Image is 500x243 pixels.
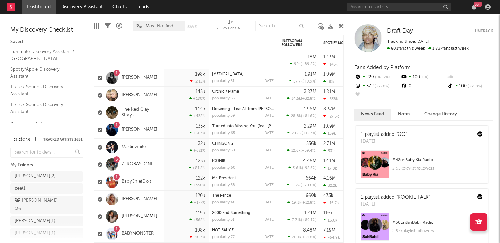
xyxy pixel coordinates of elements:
[323,218,337,223] div: 16.6k
[122,196,157,202] a: [PERSON_NAME]
[292,201,301,205] span: 19.3k
[308,55,316,59] div: 18M
[212,194,231,198] a: The Fence
[263,79,275,83] div: [DATE]
[212,194,275,198] div: The Fence
[291,184,301,188] span: 5.53k
[289,79,316,84] div: ( )
[196,124,205,129] div: 133k
[212,107,275,111] div: Drowning - Live AF from Callaghan's
[387,40,429,44] span: Tracking Since: [DATE]
[287,200,316,205] div: ( )
[189,183,205,188] div: +556 %
[15,229,55,237] div: [PERSON_NAME] ( 1 )
[189,114,205,118] div: +432 %
[282,39,306,47] div: Instagram Followers
[10,183,83,194] a: zee(1)
[122,144,146,150] a: Martinwhite
[400,73,447,82] div: 100
[122,75,157,81] a: [PERSON_NAME]
[196,159,205,163] div: 125k
[105,17,111,35] div: Filters
[212,142,233,146] a: CHINGON 2
[303,228,316,233] div: 8.48M
[323,124,336,129] div: 10.9M
[303,132,315,136] span: +12.3 %
[305,72,316,77] div: 1.91M
[302,218,315,222] span: +89.1 %
[10,120,83,129] div: Recommended
[287,96,316,101] div: ( )
[212,218,234,222] div: popularity: 31
[447,73,493,82] div: --
[472,4,476,10] button: 99+
[212,166,235,170] div: popularity: 60
[302,62,315,66] span: +89.2 %
[287,235,316,240] div: ( )
[195,89,205,94] div: 145k
[293,80,303,84] span: 57.7k
[323,72,336,77] div: 1.09M
[291,114,301,118] span: 28.8k
[189,218,205,222] div: +562 %
[190,148,205,153] div: +621 %
[212,90,239,94] a: Orchid / Flame
[122,127,157,133] a: [PERSON_NAME]
[302,201,315,205] span: +12.8 %
[116,17,122,35] div: A&R Pipeline
[212,235,235,239] div: popularity: 77
[263,201,275,205] div: [DATE]
[354,73,400,82] div: 229
[263,218,275,222] div: [DATE]
[356,150,488,183] a: #42onBaby Kia Radio2.95kplaylist followers
[263,183,275,187] div: [DATE]
[10,83,76,97] a: TikTok Sounds Discovery Assistant
[288,166,316,170] div: ( )
[391,109,417,120] button: Notes
[292,236,301,240] span: 20.1k
[212,124,275,128] div: Turned Into Missing You (feat. Avery Anna)
[10,196,83,214] a: [PERSON_NAME](36)
[354,109,391,120] button: News Feed
[467,85,482,88] span: -61.8 %
[354,65,411,70] span: Fans Added by Platform
[10,26,83,34] div: My Discovery Checklist
[392,156,483,164] div: # 42 on Baby Kia Radio
[302,236,315,240] span: +21.8 %
[323,141,335,146] div: 2.71M
[323,235,340,240] div: -64.9k
[122,162,153,167] a: ZEROBASEONE
[212,124,299,128] a: Turned Into Missing You (feat. [PERSON_NAME])
[323,107,336,111] div: 8.37M
[10,161,83,170] div: My Folders
[475,28,493,35] button: Untrack
[417,109,464,120] button: Change History
[212,72,243,76] a: [MEDICAL_DATA]
[290,62,316,66] div: ( )
[255,21,307,31] input: Search...
[294,62,301,66] span: 92k
[263,114,275,118] div: [DATE]
[122,214,157,219] a: [PERSON_NAME]
[420,76,428,79] span: 0 %
[122,92,157,98] a: [PERSON_NAME]
[396,195,430,200] a: "ROOKIE TALK"
[287,218,316,222] div: ( )
[212,142,275,146] div: CHINGON 2
[323,149,336,153] div: 331k
[392,164,483,173] div: 2.95k playlist followers
[145,24,173,28] span: Most Notified
[474,2,482,7] div: 99 +
[212,159,275,163] div: ICONIK
[212,176,236,180] a: Mr. President
[387,46,469,51] span: 1.83k fans last week
[302,114,315,118] span: +81.6 %
[323,183,337,188] div: 32.2k
[303,166,315,170] span: -92.5 %
[323,55,335,59] div: 12.3M
[263,235,275,239] div: [DATE]
[361,194,430,201] div: 1 playlist added
[212,72,275,76] div: Muse
[323,79,334,84] div: 30k
[212,90,275,94] div: Orchid / Flame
